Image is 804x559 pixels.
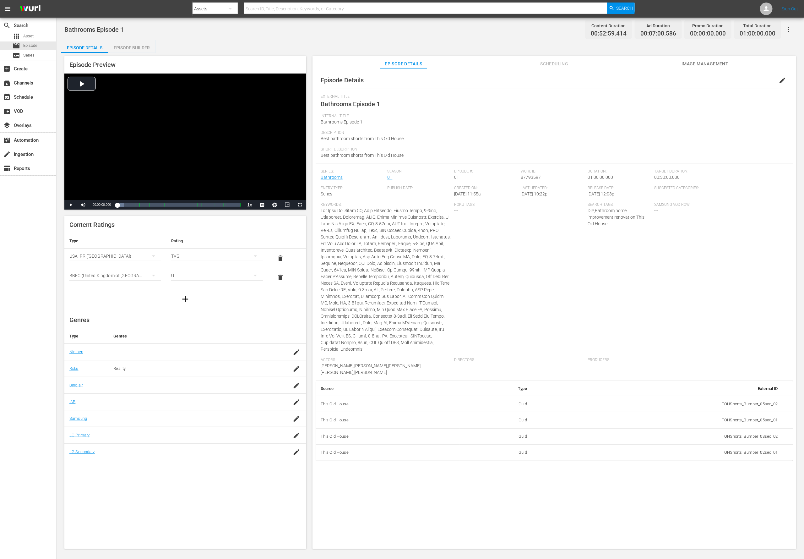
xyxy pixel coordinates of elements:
[321,136,404,141] span: Best bathroom shorts from This Old House
[64,233,306,287] table: simple table
[321,208,451,352] span: Lor Ipsu Dol Sitam CO, Adip Elitseddo, Eiusmo Tempo, 9-9inc, Utlaboreet, Doloremag, ALIQ, Enima M...
[321,147,785,152] span: Short Description
[532,412,783,429] td: TOHShorts_Bumper_05sec_01
[454,169,518,174] span: Episode #:
[321,202,451,207] span: Keywords:
[521,191,547,196] span: [DATE] 10:22p
[64,200,77,210] button: Play
[782,6,798,11] a: Sign Out
[69,349,83,354] a: Nielsen
[3,151,11,158] span: Ingestion
[3,165,11,172] span: Reports
[454,175,459,180] span: 01
[277,255,284,262] span: delete
[23,33,34,39] span: Asset
[654,186,785,191] span: Suggested Categories:
[588,169,651,174] span: Duration:
[387,169,451,174] span: Season:
[3,93,11,101] span: Schedule
[588,175,613,180] span: 01:00:00.000
[117,203,240,207] div: Progress Bar
[108,40,155,53] button: Episode Builder
[690,21,726,30] div: Promo Duration
[321,175,343,180] a: Bathrooms
[321,363,421,375] span: [PERSON_NAME],[PERSON_NAME],[PERSON_NAME],[PERSON_NAME],[PERSON_NAME]
[460,428,532,445] td: Guid
[269,200,281,210] button: Jump To Time
[531,60,578,68] span: Scheduling
[591,30,627,37] span: 00:52:59.414
[171,267,263,284] div: U
[532,396,783,412] td: TOHShorts_Bumper_05sec_02
[321,100,380,108] span: Bathrooms Episode 1
[387,175,392,180] a: 01
[281,200,294,210] button: Picture-in-Picture
[740,30,775,37] span: 01:00:00.000
[13,32,20,40] span: Asset
[316,412,460,429] th: This Old House
[316,428,460,445] th: This Old House
[460,412,532,429] td: Guid
[273,270,288,285] button: delete
[321,114,785,119] span: Internal Title
[321,358,451,363] span: Actors
[460,445,532,461] td: Guid
[77,200,90,210] button: Mute
[380,60,427,68] span: Episode Details
[69,449,95,454] a: LG Secondary
[3,65,11,73] span: Create
[454,186,518,191] span: Created On:
[3,107,11,115] span: VOD
[64,74,306,210] div: Video Player
[69,267,161,284] div: BBFC (United Kingdom of [GEOGRAPHIC_DATA] and [GEOGRAPHIC_DATA])
[387,191,391,196] span: ---
[69,383,83,387] a: Sinclair
[591,21,627,30] div: Content Duration
[61,40,108,55] div: Episode Details
[166,233,268,249] th: Rating
[108,329,280,344] th: Genres
[532,428,783,445] td: TOHShorts_Bumper_03sec_02
[532,445,783,461] td: TOHShorts_Bumper_02sec_01
[243,200,256,210] button: Playback Rate
[3,22,11,29] span: Search
[321,191,332,196] span: Series
[454,363,458,368] span: ---
[23,42,37,49] span: Episode
[13,52,20,59] span: Series
[321,130,785,135] span: Description
[4,5,11,13] span: menu
[640,30,676,37] span: 00:07:00.586
[454,191,481,196] span: [DATE] 11:55a
[588,208,644,226] span: DIY,Bathroom,home improvement,renovation,This Old House
[273,251,288,266] button: delete
[277,274,284,281] span: delete
[69,61,116,69] span: Episode Preview
[316,445,460,461] th: This Old House
[654,208,658,213] span: ---
[321,153,404,158] span: Best bathroom shorts from This Old House
[779,77,786,84] span: edit
[640,21,676,30] div: Ad Duration
[316,396,460,412] th: This Old House
[64,26,124,33] span: Bathrooms Episode 1
[588,191,614,196] span: [DATE] 12:03p
[294,200,306,210] button: Fullscreen
[521,186,584,191] span: Last Updated:
[64,329,108,344] th: Type
[460,381,532,396] th: Type
[521,169,584,174] span: Wurl ID:
[654,202,718,207] span: Samsung VOD Row:
[316,381,460,396] th: Source
[775,73,790,88] button: edit
[93,203,111,206] span: 00:00:00.000
[588,358,718,363] span: Producers
[69,366,79,371] a: Roku
[23,52,35,58] span: Series
[387,186,451,191] span: Publish Date:
[532,381,783,396] th: External ID
[454,208,458,213] span: ---
[588,202,651,207] span: Search Tags:
[69,221,115,228] span: Content Ratings
[740,21,775,30] div: Total Duration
